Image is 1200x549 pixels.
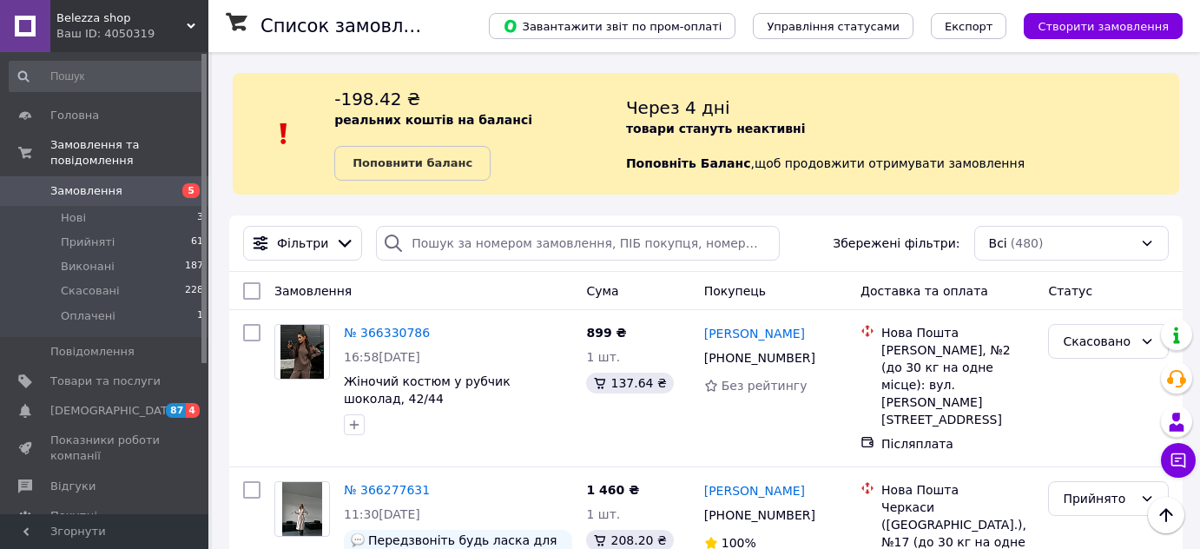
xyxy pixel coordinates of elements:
input: Пошук за номером замовлення, ПІБ покупця, номером телефону, Email, номером накладної [376,226,780,261]
span: Створити замовлення [1038,20,1169,33]
input: Пошук [9,61,205,92]
span: Повідомлення [50,344,135,360]
span: (480) [1011,236,1044,250]
b: Поповніть Баланс [626,156,751,170]
a: Фото товару [274,324,330,380]
span: Управління статусами [767,20,900,33]
div: [PHONE_NUMBER] [701,503,819,527]
div: Нова Пошта [881,481,1034,499]
span: 228 [185,283,203,299]
span: Фільтри [277,235,328,252]
b: товари стануть неактивні [626,122,806,136]
button: Наверх [1148,497,1184,533]
span: Без рейтингу [722,379,808,393]
div: Післяплата [881,435,1034,453]
span: Відгуки [50,479,96,494]
span: 16:58[DATE] [344,350,420,364]
span: Експорт [945,20,993,33]
span: Замовлення та повідомлення [50,137,208,169]
a: Жіночий костюм у рубчик шоколад, 42/44 [344,374,511,406]
span: 87 [166,403,186,418]
a: [PERSON_NAME] [704,482,805,499]
span: Доставка та оплата [860,284,988,298]
b: Поповнити баланс [353,156,472,169]
span: Оплачені [61,308,115,324]
span: Товари та послуги [50,374,161,389]
button: Завантажити звіт по пром-оплаті [489,13,735,39]
div: Нова Пошта [881,324,1034,341]
span: Скасовані [61,283,120,299]
button: Експорт [931,13,1007,39]
div: Прийнято [1063,489,1133,508]
span: 1 [197,308,203,324]
div: [PHONE_NUMBER] [701,346,819,370]
div: Ваш ID: 4050319 [56,26,208,42]
span: Виконані [61,259,115,274]
img: Фото товару [282,482,323,536]
span: 61 [191,235,203,250]
button: Управління статусами [753,13,913,39]
span: Замовлення [274,284,352,298]
img: :exclamation: [271,121,297,147]
b: реальних коштів на балансі [334,113,532,127]
a: № 366277631 [344,483,430,497]
h1: Список замовлень [260,16,437,36]
button: Чат з покупцем [1161,443,1196,478]
a: [PERSON_NAME] [704,325,805,342]
div: 137.64 ₴ [586,373,673,394]
img: Фото товару [280,325,325,379]
span: Через 4 дні [626,97,730,118]
a: Створити замовлення [1006,18,1183,32]
span: 5 [182,183,200,198]
span: Замовлення [50,183,122,199]
div: [PERSON_NAME], №2 (до 30 кг на одне місце): вул. [PERSON_NAME][STREET_ADDRESS] [881,341,1034,428]
div: , щоб продовжити отримувати замовлення [626,87,1179,181]
span: Показники роботи компанії [50,433,161,464]
span: 1 шт. [586,350,620,364]
span: Прийняті [61,235,115,250]
button: Створити замовлення [1024,13,1183,39]
span: Покупець [704,284,766,298]
span: 4 [186,403,200,418]
span: 1 шт. [586,507,620,521]
span: -198.42 ₴ [334,89,420,109]
a: № 366330786 [344,326,430,340]
span: 187 [185,259,203,274]
span: Збережені фільтри: [833,235,959,252]
span: 11:30[DATE] [344,507,420,521]
span: [DEMOGRAPHIC_DATA] [50,403,179,419]
span: Завантажити звіт по пром-оплаті [503,18,722,34]
span: Нові [61,210,86,226]
span: Belezza shop [56,10,187,26]
a: Поповнити баланс [334,146,491,181]
span: 1 460 ₴ [586,483,639,497]
span: Всі [989,235,1007,252]
img: :speech_balloon: [351,533,365,547]
span: Покупці [50,508,97,524]
span: Головна [50,108,99,123]
span: 3 [197,210,203,226]
span: Статус [1048,284,1092,298]
a: Фото товару [274,481,330,537]
span: Cума [586,284,618,298]
span: 899 ₴ [586,326,626,340]
div: Скасовано [1063,332,1133,351]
